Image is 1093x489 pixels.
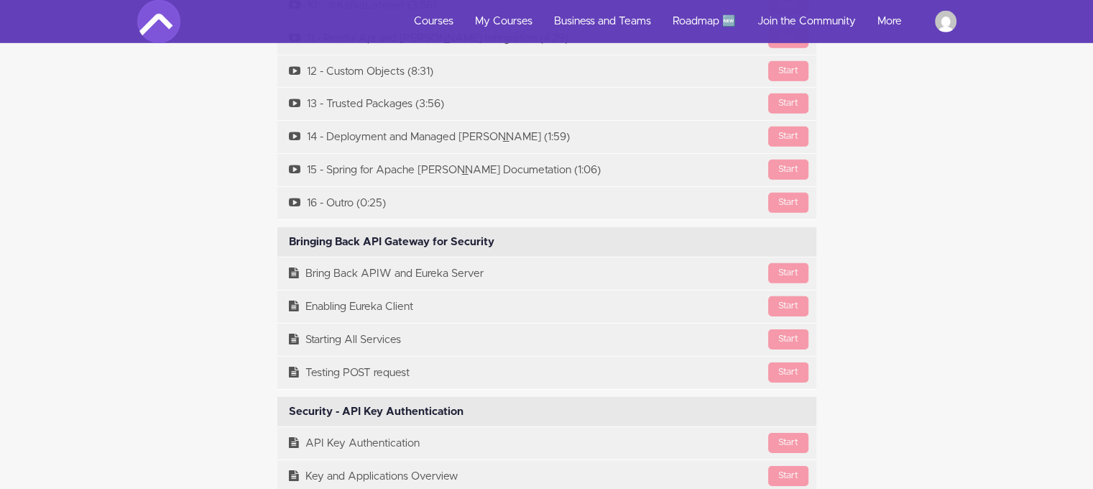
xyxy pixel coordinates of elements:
div: Start [768,93,808,114]
div: Start [768,296,808,316]
div: Start [768,362,808,383]
a: StartEnabling Eureka Client [277,291,816,323]
div: Start [768,160,808,180]
a: Start16 - Outro (0:25) [277,187,816,219]
div: Start [768,61,808,81]
a: StartBring Back APIW and Eureka Server [277,257,816,290]
div: Start [768,193,808,213]
a: StartAPI Key Authentication [277,427,816,460]
div: Bringing Back API Gateway for Security [277,227,816,257]
div: Start [768,466,808,486]
a: Start12 - Custom Objects (8:31) [277,55,816,88]
div: Security - API Key Authentication [277,397,816,427]
div: Start [768,329,808,349]
div: Start [768,263,808,283]
a: Start15 - Spring for Apache [PERSON_NAME] Documetation (1:06) [277,154,816,186]
a: Start13 - Trusted Packages (3:56) [277,88,816,120]
a: Start14 - Deployment and Managed [PERSON_NAME] (1:59) [277,121,816,153]
div: Start [768,127,808,147]
a: StartTesting POST request [277,357,816,389]
a: StartStarting All Services [277,324,816,356]
div: Start [768,433,808,453]
img: haifachagwey@gmail.com [935,11,956,32]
